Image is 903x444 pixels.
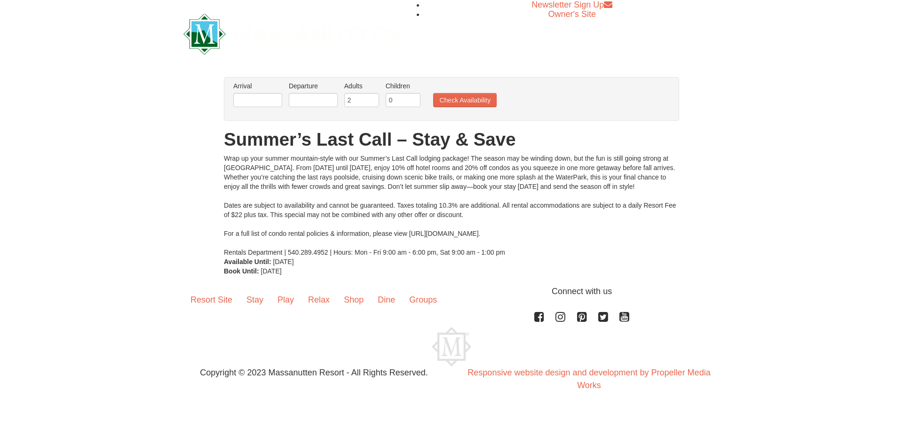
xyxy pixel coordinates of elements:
span: [DATE] [273,258,294,265]
h1: Summer’s Last Call – Stay & Save [224,130,679,149]
a: Shop [337,285,371,314]
button: Check Availability [433,93,497,107]
span: [DATE] [261,267,282,275]
img: Massanutten Resort Logo [183,14,399,55]
label: Arrival [233,81,282,91]
a: Play [270,285,301,314]
label: Adults [344,81,379,91]
a: Resort Site [183,285,239,314]
a: Relax [301,285,337,314]
p: Connect with us [183,285,720,298]
a: Dine [371,285,402,314]
a: Owner's Site [548,9,596,19]
a: Massanutten Resort [183,22,399,44]
div: Wrap up your summer mountain-style with our Summer’s Last Call lodging package! The season may be... [224,154,679,257]
img: Massanutten Resort Logo [432,327,471,366]
p: Copyright © 2023 Massanutten Resort - All Rights Reserved. [176,366,451,379]
a: Responsive website design and development by Propeller Media Works [467,368,710,390]
a: Stay [239,285,270,314]
strong: Available Until: [224,258,271,265]
label: Children [386,81,420,91]
a: Groups [402,285,444,314]
label: Departure [289,81,338,91]
strong: Book Until: [224,267,259,275]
